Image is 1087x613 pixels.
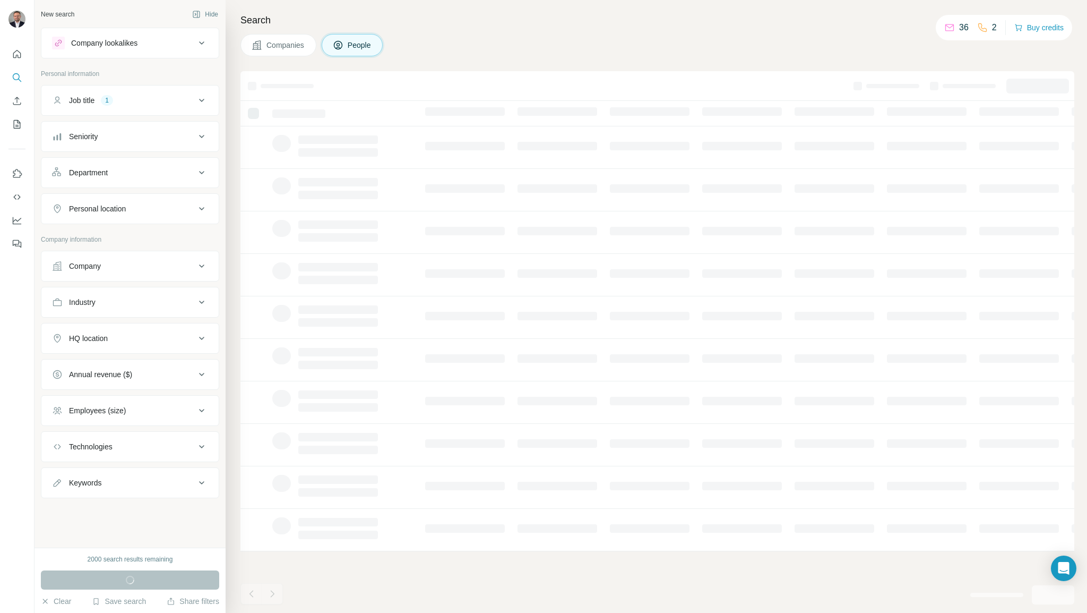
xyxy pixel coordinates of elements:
[41,434,219,459] button: Technologies
[8,188,25,207] button: Use Surfe API
[69,261,101,271] div: Company
[41,30,219,56] button: Company lookalikes
[69,369,132,380] div: Annual revenue ($)
[348,40,372,50] span: People
[992,21,997,34] p: 2
[41,326,219,351] button: HQ location
[69,203,126,214] div: Personal location
[8,45,25,64] button: Quick start
[41,290,219,315] button: Industry
[69,478,101,488] div: Keywords
[69,95,94,106] div: Job title
[69,405,126,416] div: Employees (size)
[41,196,219,222] button: Personal location
[41,253,219,279] button: Company
[69,333,108,344] div: HQ location
[69,297,96,308] div: Industry
[69,131,98,142] div: Seniority
[8,211,25,230] button: Dashboard
[69,441,113,452] div: Technologies
[41,398,219,423] button: Employees (size)
[8,68,25,87] button: Search
[41,124,219,149] button: Seniority
[71,38,137,48] div: Company lookalikes
[167,596,219,607] button: Share filters
[69,167,108,178] div: Department
[185,6,226,22] button: Hide
[41,10,74,19] div: New search
[8,11,25,28] img: Avatar
[41,160,219,185] button: Department
[8,91,25,110] button: Enrich CSV
[41,235,219,244] p: Company information
[92,596,146,607] button: Save search
[8,234,25,253] button: Feedback
[41,470,219,496] button: Keywords
[41,596,71,607] button: Clear
[240,13,1074,28] h4: Search
[41,69,219,79] p: Personal information
[101,96,113,105] div: 1
[1051,556,1076,581] div: Open Intercom Messenger
[959,21,969,34] p: 36
[41,88,219,113] button: Job title1
[8,164,25,183] button: Use Surfe on LinkedIn
[1014,20,1064,35] button: Buy credits
[41,362,219,387] button: Annual revenue ($)
[8,115,25,134] button: My lists
[266,40,305,50] span: Companies
[88,555,173,564] div: 2000 search results remaining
